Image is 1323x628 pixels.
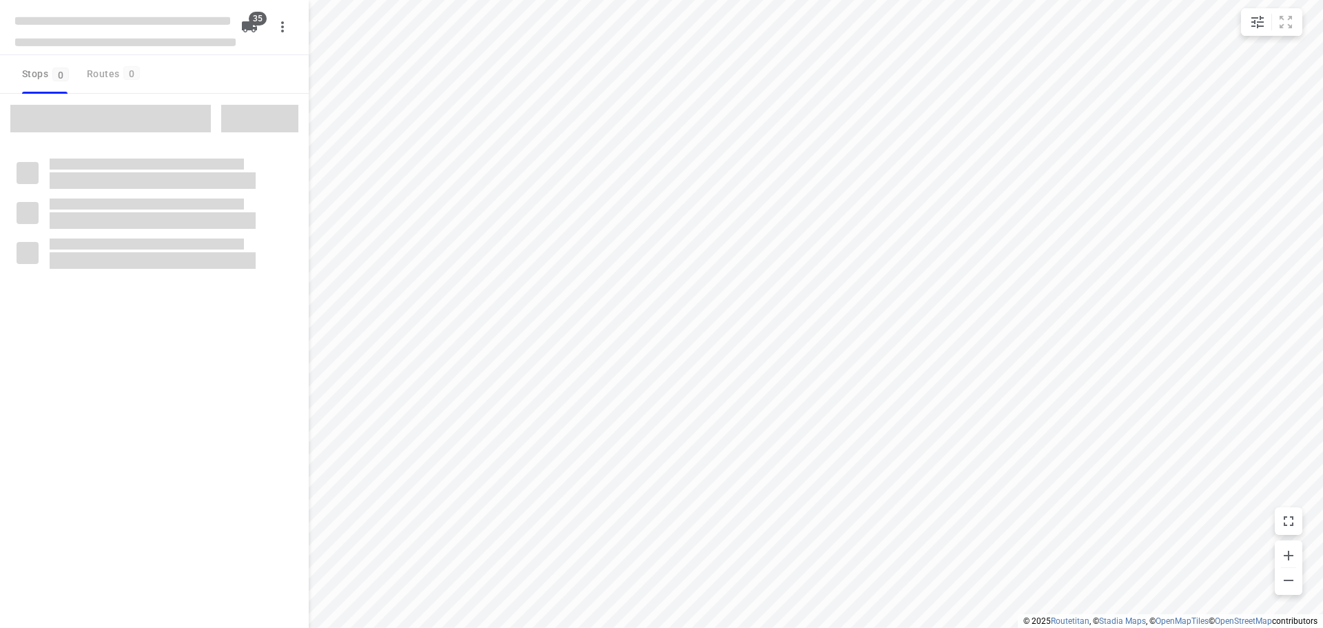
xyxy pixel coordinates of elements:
[1099,616,1146,626] a: Stadia Maps
[1215,616,1272,626] a: OpenStreetMap
[1241,8,1302,36] div: small contained button group
[1023,616,1317,626] li: © 2025 , © , © © contributors
[1051,616,1089,626] a: Routetitan
[1244,8,1271,36] button: Map settings
[1156,616,1209,626] a: OpenMapTiles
